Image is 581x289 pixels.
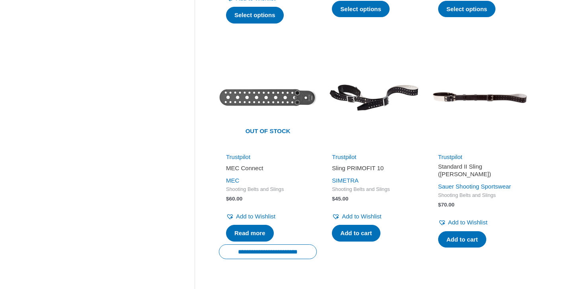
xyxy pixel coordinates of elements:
a: Read more about “MEC Connect” [226,225,274,242]
a: Select options for “MEC Vario Loop (pistol belt)” [332,1,390,18]
h2: MEC Connect [226,164,310,172]
img: MEC Connect [219,49,317,147]
span: $ [226,196,229,202]
bdi: 70.00 [438,202,454,208]
h2: Standard II Sling ([PERSON_NAME]) [438,163,522,178]
a: MEC [226,177,239,184]
a: Sling PRIMOFIT 10 [332,164,415,175]
a: MEC Connect [226,164,310,175]
a: Trustpilot [438,153,462,160]
span: $ [438,202,441,208]
span: Shooting Belts and Slings [332,186,415,193]
a: Add to Wishlist [438,217,487,228]
span: Add to Wishlist [236,213,275,220]
span: Out of stock [225,122,311,141]
span: $ [332,196,335,202]
span: Add to Wishlist [342,213,381,220]
img: Standard II Sling [431,49,529,147]
a: Sauer Shooting Sportswear [438,183,511,190]
span: Add to Wishlist [448,219,487,226]
a: Add to cart: “Standard II Sling (SAUER)” [438,231,486,248]
a: Add to cart: “Sling PRIMOFIT 10” [332,225,380,242]
h2: Sling PRIMOFIT 10 [332,164,415,172]
a: Trustpilot [332,153,356,160]
span: Shooting Belts and Slings [226,186,310,193]
a: Select options for “Belt PRIMOFIT 10” [438,1,496,18]
a: Trustpilot [226,153,250,160]
a: Select options for “Match II Sling (SAUER)” [226,7,284,24]
a: Standard II Sling ([PERSON_NAME]) [438,163,522,181]
bdi: 45.00 [332,196,348,202]
a: Add to Wishlist [332,211,381,222]
span: Shooting Belts and Slings [438,192,522,199]
a: SIMETRA [332,177,359,184]
a: Out of stock [219,49,317,147]
bdi: 60.00 [226,196,242,202]
a: Add to Wishlist [226,211,275,222]
img: Sling PRIMOFIT 10 [325,49,423,147]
